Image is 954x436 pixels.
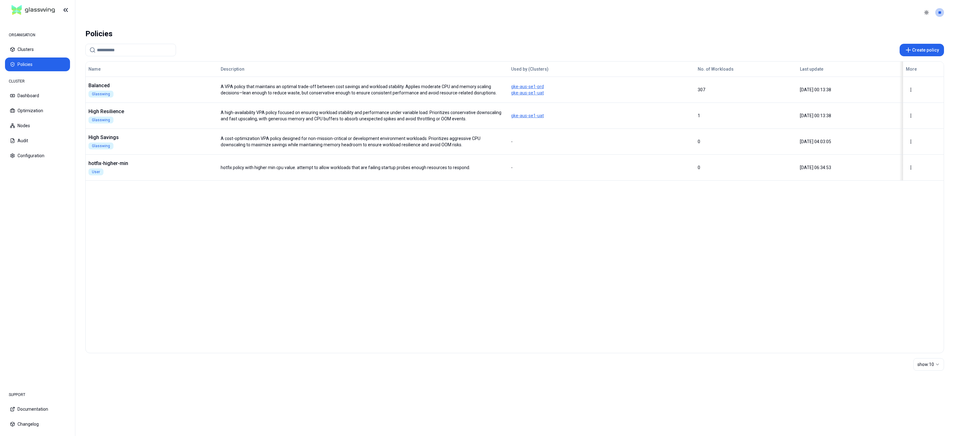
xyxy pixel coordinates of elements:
div: Glasswing [88,117,113,123]
div: A cost-optimization VPA policy designed for non-mission-critical or development environment workl... [221,135,505,148]
button: Name [88,63,101,75]
span: gke-aus-se1-uat [511,113,692,119]
div: 307 [698,87,794,93]
button: Configuration [5,149,70,163]
img: GlassWing [9,3,58,18]
div: ORGANISATION [5,29,70,41]
div: Glasswing [88,91,113,98]
div: [DATE] 06:34:53 [800,164,896,171]
div: Balanced [88,82,143,89]
div: 1 [698,113,794,119]
div: User [88,168,103,175]
button: Clusters [5,43,70,56]
div: Description [221,66,341,72]
p: - [511,138,692,145]
div: CLUSTER [5,75,70,88]
div: [DATE] 04:03:05 [800,138,896,145]
button: Audit [5,134,70,148]
div: No. of Workloads [698,66,734,72]
div: A VPA policy that maintains an optimal trade-off between cost savings and workload stability. App... [221,83,505,96]
p: - [511,164,692,171]
div: 0 [698,138,794,145]
button: Optimization [5,104,70,118]
div: [DATE] 00:13:38 [800,113,896,119]
div: Used by (Clusters) [511,66,591,72]
button: Dashboard [5,89,70,103]
button: Changelog [5,417,70,431]
div: Policies [85,28,113,40]
div: hotfix-higher-min [88,160,143,167]
div: [DATE] 00:13:38 [800,87,896,93]
span: gke-aus-se1-prd [511,83,692,90]
div: High Resilience [88,108,143,115]
div: More [906,66,941,72]
button: Policies [5,58,70,71]
div: High Savings [88,134,143,141]
div: SUPPORT [5,388,70,401]
button: Create policy [900,44,944,56]
span: gke-aus-se1-uat [511,90,692,96]
div: 0 [698,164,794,171]
div: A high-availability VPA policy focused on ensuring workload stability and performance under varia... [221,109,505,122]
button: Documentation [5,402,70,416]
button: Nodes [5,119,70,133]
div: hotfix policy with higher min cpu value. attempt to allow workloads that are failing startup prob... [221,164,470,171]
button: Last update [800,63,823,75]
div: Glasswing [88,143,113,149]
